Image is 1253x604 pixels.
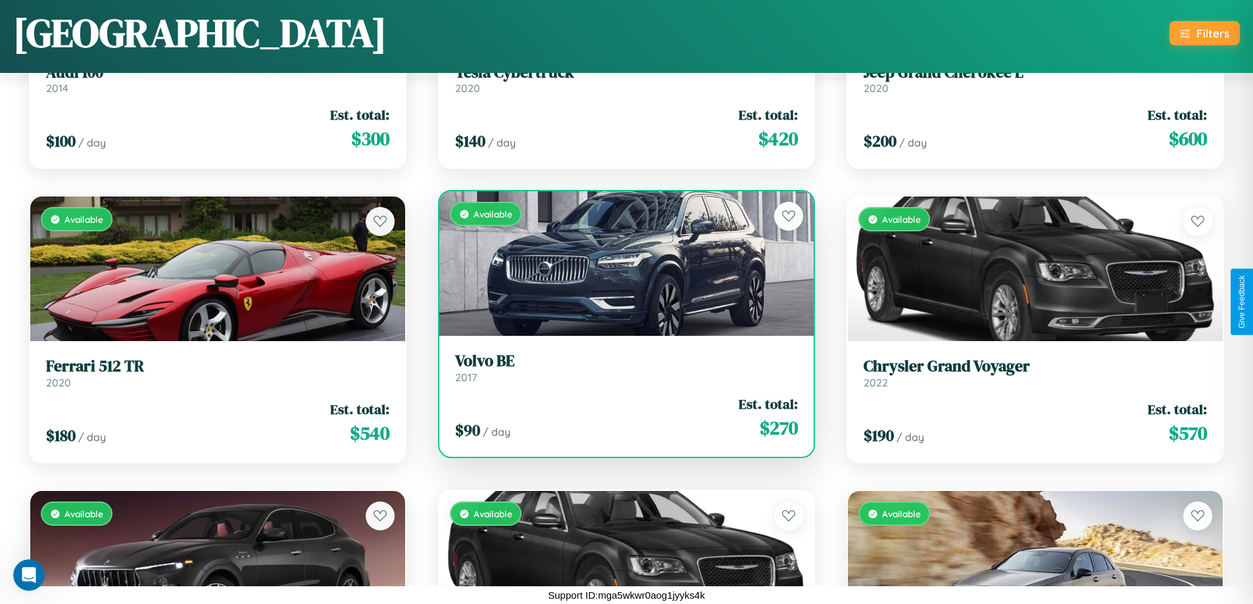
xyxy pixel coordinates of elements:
span: Available [64,508,103,519]
span: $ 570 [1169,420,1207,446]
a: Volvo BE2017 [455,352,798,384]
span: Est. total: [330,105,389,124]
iframe: Intercom live chat [13,559,45,591]
span: $ 540 [350,420,389,446]
span: $ 420 [758,126,798,152]
span: $ 180 [46,425,76,446]
a: Tesla Cybertruck2020 [455,63,798,95]
h3: Chrysler Grand Voyager [864,357,1207,376]
button: Filters [1169,21,1240,45]
span: Est. total: [1148,105,1207,124]
span: / day [488,136,516,149]
span: / day [78,430,106,444]
span: 2022 [864,376,888,389]
span: Est. total: [739,105,798,124]
span: / day [483,425,510,438]
p: Support ID: mga5wkwr0aog1jyyks4k [548,586,704,604]
span: Est. total: [330,400,389,419]
a: Ferrari 512 TR2020 [46,357,389,389]
span: Est. total: [1148,400,1207,419]
span: 2014 [46,81,68,95]
span: $ 270 [760,415,798,441]
span: 2020 [46,376,71,389]
span: $ 300 [351,126,389,152]
a: Chrysler Grand Voyager2022 [864,357,1207,389]
div: Filters [1196,26,1229,40]
span: Available [882,508,921,519]
span: 2020 [864,81,889,95]
span: 2017 [455,371,477,384]
span: Available [474,208,512,220]
span: Available [474,508,512,519]
span: $ 600 [1169,126,1207,152]
span: / day [897,430,924,444]
a: Audi 1002014 [46,63,389,95]
span: $ 140 [455,130,485,152]
a: Jeep Grand Cherokee L2020 [864,63,1207,95]
span: Est. total: [739,394,798,413]
span: / day [78,136,106,149]
span: $ 190 [864,425,894,446]
h3: Volvo BE [455,352,798,371]
span: 2020 [455,81,480,95]
h1: [GEOGRAPHIC_DATA] [13,6,387,60]
span: $ 200 [864,130,897,152]
span: Available [64,214,103,225]
h3: Ferrari 512 TR [46,357,389,376]
span: / day [899,136,927,149]
span: $ 90 [455,419,480,441]
div: Give Feedback [1237,275,1246,329]
span: $ 100 [46,130,76,152]
span: Available [882,214,921,225]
